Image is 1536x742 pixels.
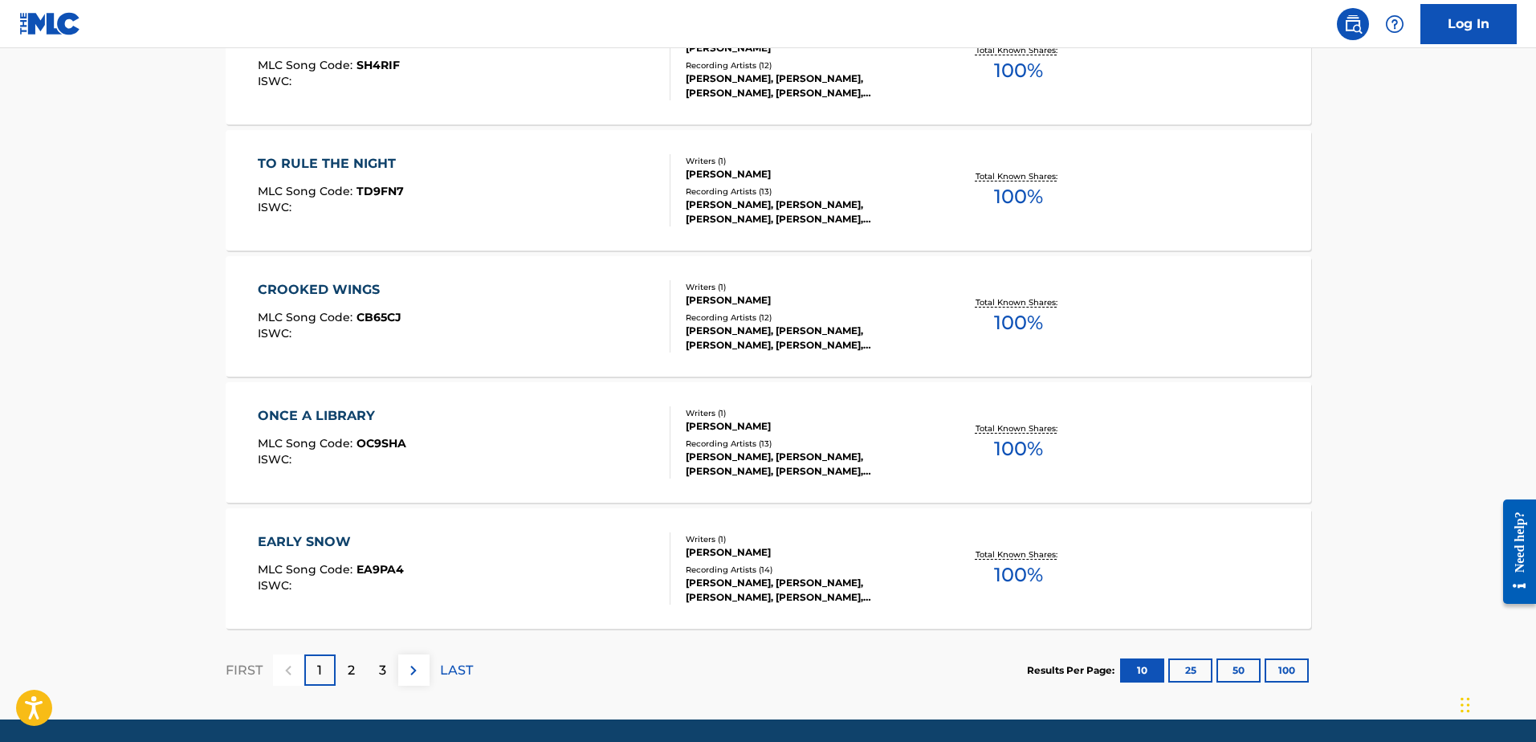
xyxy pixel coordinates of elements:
span: MLC Song Code : [258,562,356,577]
button: 50 [1216,658,1261,683]
div: Recording Artists ( 12 ) [686,312,928,324]
a: CROOKED WINGSMLC Song Code:CB65CJISWC:Writers (1)[PERSON_NAME]Recording Artists (12)[PERSON_NAME]... [226,256,1311,377]
div: [PERSON_NAME], [PERSON_NAME], [PERSON_NAME], [PERSON_NAME], [PERSON_NAME] [686,198,928,226]
span: 100 % [994,561,1043,589]
div: [PERSON_NAME], [PERSON_NAME], [PERSON_NAME], [PERSON_NAME], [PERSON_NAME] [686,576,928,605]
div: EARLY SNOW [258,532,404,552]
p: FIRST [226,661,263,680]
img: search [1343,14,1363,34]
div: Recording Artists ( 12 ) [686,59,928,71]
a: [DEMOGRAPHIC_DATA]MLC Song Code:SH4RIFISWC:Writers (1)[PERSON_NAME]Recording Artists (12)[PERSON_... [226,4,1311,124]
div: Recording Artists ( 13 ) [686,438,928,450]
button: 10 [1120,658,1164,683]
iframe: Resource Center [1491,483,1536,621]
div: [PERSON_NAME], [PERSON_NAME], [PERSON_NAME], [PERSON_NAME], [PERSON_NAME] [686,71,928,100]
div: TO RULE THE NIGHT [258,154,404,173]
span: EA9PA4 [356,562,404,577]
div: Writers ( 1 ) [686,533,928,545]
span: SH4RIF [356,58,400,72]
span: TD9FN7 [356,184,404,198]
div: Help [1379,8,1411,40]
div: Recording Artists ( 14 ) [686,564,928,576]
a: Public Search [1337,8,1369,40]
span: 100 % [994,56,1043,85]
p: Total Known Shares: [976,44,1061,56]
div: [PERSON_NAME] [686,419,928,434]
span: CB65CJ [356,310,401,324]
a: EARLY SNOWMLC Song Code:EA9PA4ISWC:Writers (1)[PERSON_NAME]Recording Artists (14)[PERSON_NAME], [... [226,508,1311,629]
div: Recording Artists ( 13 ) [686,185,928,198]
div: Writers ( 1 ) [686,155,928,167]
p: Total Known Shares: [976,422,1061,434]
div: [PERSON_NAME], [PERSON_NAME], [PERSON_NAME], [PERSON_NAME], [PERSON_NAME] [686,450,928,479]
div: [PERSON_NAME] [686,167,928,181]
span: MLC Song Code : [258,58,356,72]
span: ISWC : [258,74,295,88]
span: 100 % [994,434,1043,463]
button: 100 [1265,658,1309,683]
div: [PERSON_NAME], [PERSON_NAME], [PERSON_NAME], [PERSON_NAME], [PERSON_NAME] [686,324,928,353]
img: help [1385,14,1404,34]
iframe: Chat Widget [1456,665,1536,742]
p: Total Known Shares: [976,296,1061,308]
div: Drag [1461,681,1470,729]
a: Log In [1420,4,1517,44]
p: 1 [317,661,322,680]
p: Results Per Page: [1027,663,1118,678]
p: Total Known Shares: [976,170,1061,182]
p: LAST [440,661,473,680]
img: right [404,661,423,680]
div: CROOKED WINGS [258,280,401,300]
span: MLC Song Code : [258,184,356,198]
div: ONCE A LIBRARY [258,406,406,426]
p: 3 [379,661,386,680]
div: [PERSON_NAME] [686,545,928,560]
span: ISWC : [258,326,295,340]
span: MLC Song Code : [258,310,356,324]
a: ONCE A LIBRARYMLC Song Code:OC9SHAISWC:Writers (1)[PERSON_NAME]Recording Artists (13)[PERSON_NAME... [226,382,1311,503]
div: Writers ( 1 ) [686,407,928,419]
button: 25 [1168,658,1212,683]
p: Total Known Shares: [976,548,1061,561]
span: ISWC : [258,578,295,593]
div: Writers ( 1 ) [686,281,928,293]
a: TO RULE THE NIGHTMLC Song Code:TD9FN7ISWC:Writers (1)[PERSON_NAME]Recording Artists (13)[PERSON_N... [226,130,1311,251]
span: 100 % [994,182,1043,211]
div: [PERSON_NAME] [686,293,928,308]
span: 100 % [994,308,1043,337]
span: ISWC : [258,452,295,467]
p: 2 [348,661,355,680]
span: MLC Song Code : [258,436,356,450]
img: MLC Logo [19,12,81,35]
span: ISWC : [258,200,295,214]
span: OC9SHA [356,436,406,450]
